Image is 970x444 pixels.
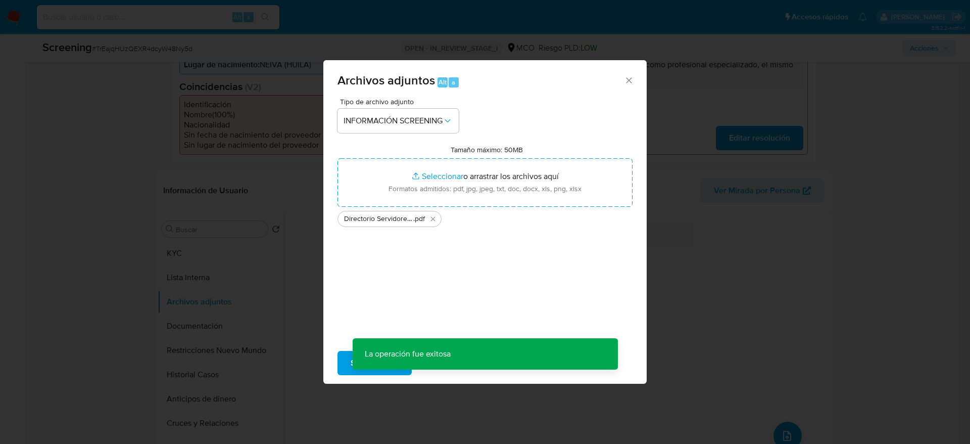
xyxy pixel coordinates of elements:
[351,352,399,374] span: Subir archivo
[353,338,463,370] p: La operación fue exitosa
[337,351,412,375] button: Subir archivo
[344,214,413,224] span: Directorio Servidores Públicos - Detalle HV
[337,71,435,89] span: Archivos adjuntos
[337,109,459,133] button: INFORMACIÓN SCREENING
[344,116,443,126] span: INFORMACIÓN SCREENING
[452,77,455,87] span: a
[413,214,425,224] span: .pdf
[337,207,633,227] ul: Archivos seleccionados
[624,75,633,84] button: Cerrar
[340,98,461,105] span: Tipo de archivo adjunto
[439,77,447,87] span: Alt
[427,213,439,225] button: Eliminar Directorio Servidores Públicos - Detalle HV.pdf
[429,352,462,374] span: Cancelar
[451,145,523,154] label: Tamaño máximo: 50MB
